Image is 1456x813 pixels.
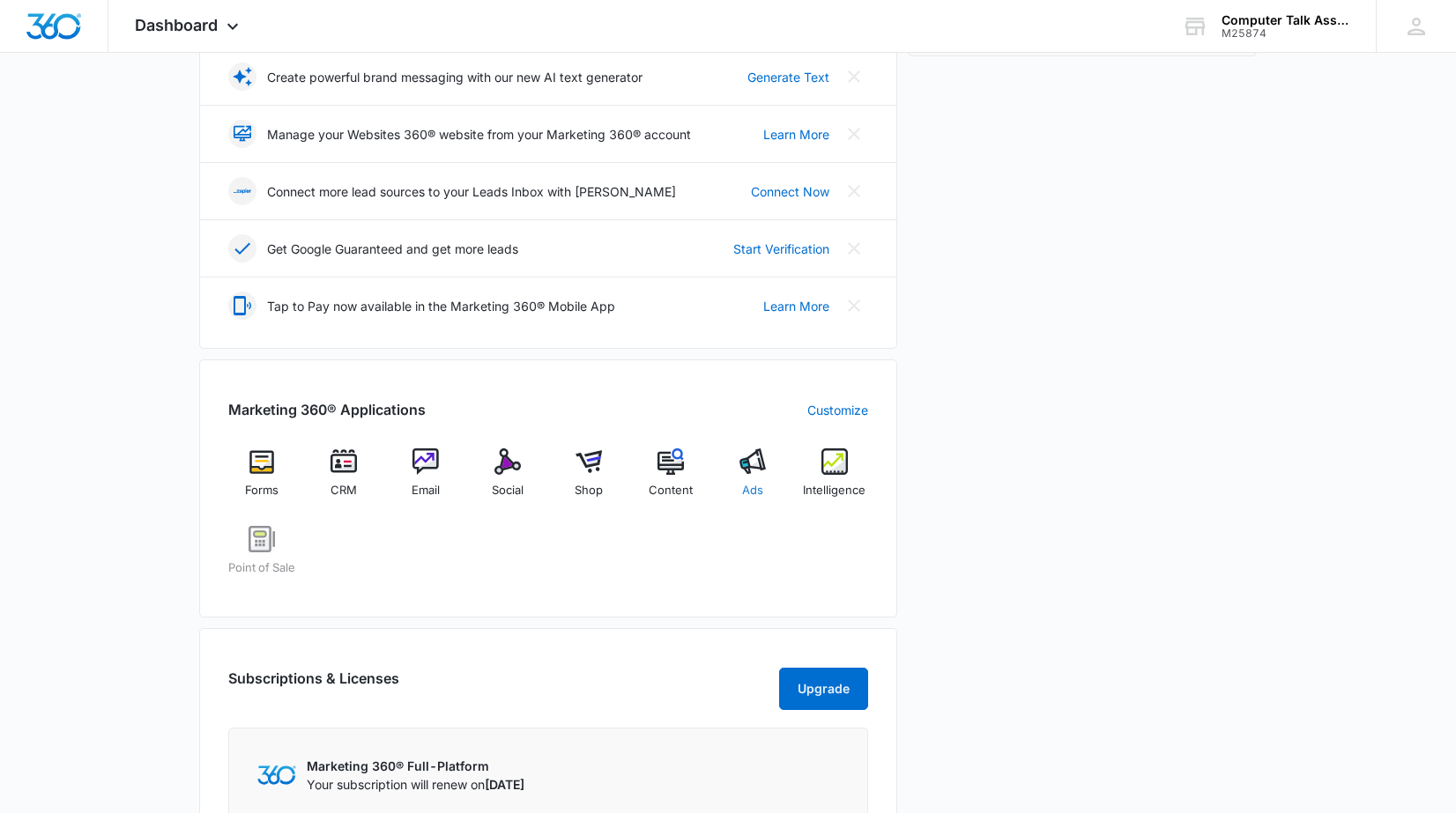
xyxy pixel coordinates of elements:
a: Email [392,448,460,512]
a: Forms [228,448,296,512]
span: CRM [331,482,357,499]
a: Content [637,448,705,512]
button: Close [840,120,868,148]
a: Generate Text [747,68,829,86]
a: Shop [555,448,623,512]
a: Social [473,448,541,512]
span: Dashboard [135,16,218,34]
div: account id [1222,27,1350,40]
p: Get Google Guaranteed and get more leads [267,240,518,258]
p: Connect more lead sources to your Leads Inbox with [PERSON_NAME] [267,182,676,201]
div: account name [1222,13,1350,27]
a: CRM [310,448,378,512]
a: Ads [719,448,787,512]
a: Point of Sale [228,526,296,589]
span: Social [492,482,524,499]
span: Ads [742,482,763,499]
button: Upgrade [779,668,868,710]
a: Connect Now [751,182,829,201]
span: Shop [575,482,603,499]
a: Start Verification [733,240,829,258]
span: Intelligence [803,482,865,499]
h2: Marketing 360® Applications [228,399,426,420]
img: Marketing 360 Logo [257,765,296,784]
span: Forms [245,482,279,499]
button: Close [840,177,868,205]
p: Marketing 360® Full-Platform [307,757,524,775]
p: Your subscription will renew on [307,775,524,794]
span: Content [649,482,693,499]
a: Customize [807,401,868,419]
h2: Subscriptions & Licenses [228,668,399,703]
p: Create powerful brand messaging with our new AI text generator [267,68,643,86]
span: Email [412,482,440,499]
button: Close [840,234,868,262]
p: Manage your Websites 360® website from your Marketing 360® account [267,125,691,144]
button: Close [840,63,868,91]
a: Learn More [763,125,829,144]
span: Point of Sale [228,559,295,577]
a: Intelligence [800,448,868,512]
button: Close [840,292,868,320]
span: [DATE] [485,777,524,792]
a: Learn More [763,297,829,315]
p: Tap to Pay now available in the Marketing 360® Mobile App [267,297,615,315]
